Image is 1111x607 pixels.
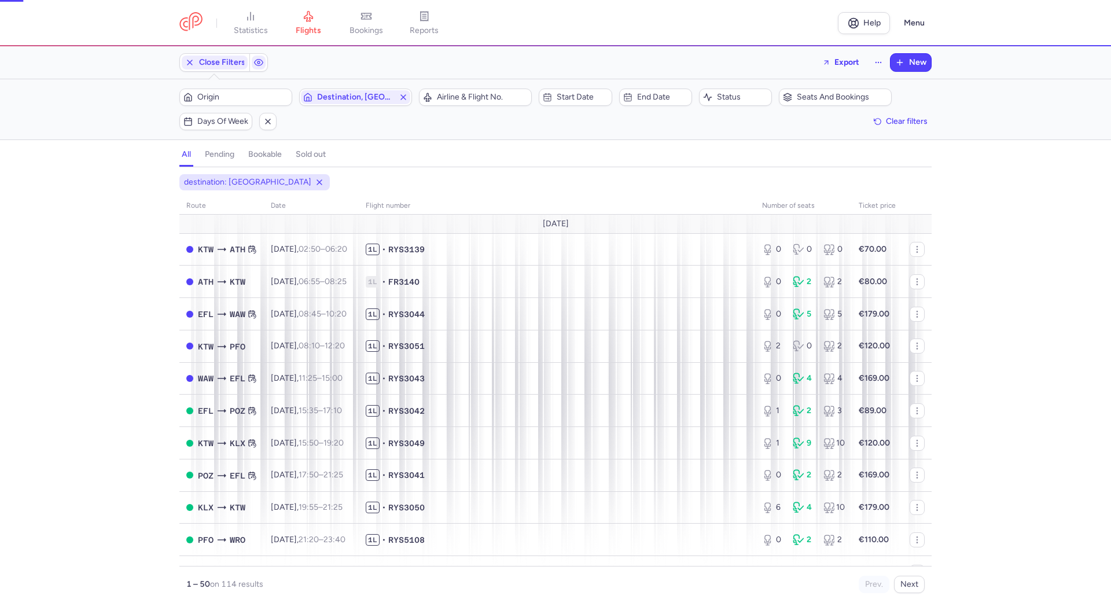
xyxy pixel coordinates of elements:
[762,405,783,417] div: 1
[815,53,867,72] button: Export
[382,373,386,384] span: •
[230,340,245,353] span: PFO
[388,534,425,546] span: RYS5108
[762,340,783,352] div: 2
[198,501,214,514] span: KLX
[793,502,814,513] div: 4
[823,308,845,320] div: 5
[299,535,345,545] span: –
[762,244,783,255] div: 0
[619,89,692,106] button: End date
[823,244,845,255] div: 0
[823,340,845,352] div: 2
[271,309,347,319] span: [DATE],
[859,576,889,593] button: Prev.
[299,277,347,286] span: –
[317,93,394,102] span: Destination, [GEOGRAPHIC_DATA]
[891,54,931,71] button: New
[198,340,214,353] span: KTW
[198,243,214,256] span: KTW
[271,406,342,415] span: [DATE],
[382,340,386,352] span: •
[762,502,783,513] div: 6
[637,93,688,102] span: End date
[230,501,245,514] span: KTW
[337,10,395,36] a: bookings
[859,277,887,286] strong: €80.00
[859,373,889,383] strong: €169.00
[838,12,890,34] a: Help
[299,406,342,415] span: –
[859,535,889,545] strong: €110.00
[350,25,383,36] span: bookings
[793,405,814,417] div: 2
[271,341,345,351] span: [DATE],
[823,534,845,546] div: 2
[271,502,343,512] span: [DATE],
[859,309,889,319] strong: €179.00
[179,113,252,130] button: Days of week
[271,244,347,254] span: [DATE],
[388,405,425,417] span: RYS3042
[230,534,245,546] span: WRO
[222,10,279,36] a: statistics
[382,502,386,513] span: •
[823,437,845,449] div: 10
[323,535,345,545] time: 23:40
[762,437,783,449] div: 1
[230,308,245,321] span: WAW
[271,277,347,286] span: [DATE],
[382,405,386,417] span: •
[322,373,343,383] time: 15:00
[388,502,425,513] span: RYS3050
[299,502,343,512] span: –
[230,404,245,417] span: POZ
[366,276,380,288] span: 1L
[870,113,932,130] button: Clear filters
[859,244,886,254] strong: €70.00
[834,58,859,67] span: Export
[359,197,755,215] th: Flight number
[823,469,845,481] div: 2
[299,309,347,319] span: –
[299,373,317,383] time: 11:25
[180,54,249,71] button: Close Filters
[271,373,343,383] span: [DATE],
[366,534,380,546] span: 1L
[859,438,890,448] strong: €120.00
[182,149,191,160] h4: all
[852,197,903,215] th: Ticket price
[198,437,214,450] span: KTW
[299,309,321,319] time: 08:45
[296,25,321,36] span: flights
[299,341,320,351] time: 08:10
[382,276,386,288] span: •
[388,276,420,288] span: FR3140
[823,502,845,513] div: 10
[382,534,386,546] span: •
[205,149,234,160] h4: pending
[366,437,380,449] span: 1L
[323,502,343,512] time: 21:25
[909,58,926,67] span: New
[762,373,783,384] div: 0
[859,502,889,512] strong: €179.00
[366,405,380,417] span: 1L
[271,535,345,545] span: [DATE],
[793,276,814,288] div: 2
[325,341,345,351] time: 12:20
[197,93,288,102] span: Origin
[859,341,890,351] strong: €120.00
[299,502,318,512] time: 19:55
[388,340,425,352] span: RYS3051
[388,308,425,320] span: RYS3044
[410,25,439,36] span: reports
[388,373,425,384] span: RYS3043
[366,469,380,481] span: 1L
[197,117,248,126] span: Days of week
[179,197,264,215] th: route
[793,469,814,481] div: 2
[859,406,886,415] strong: €89.00
[859,470,889,480] strong: €169.00
[823,405,845,417] div: 3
